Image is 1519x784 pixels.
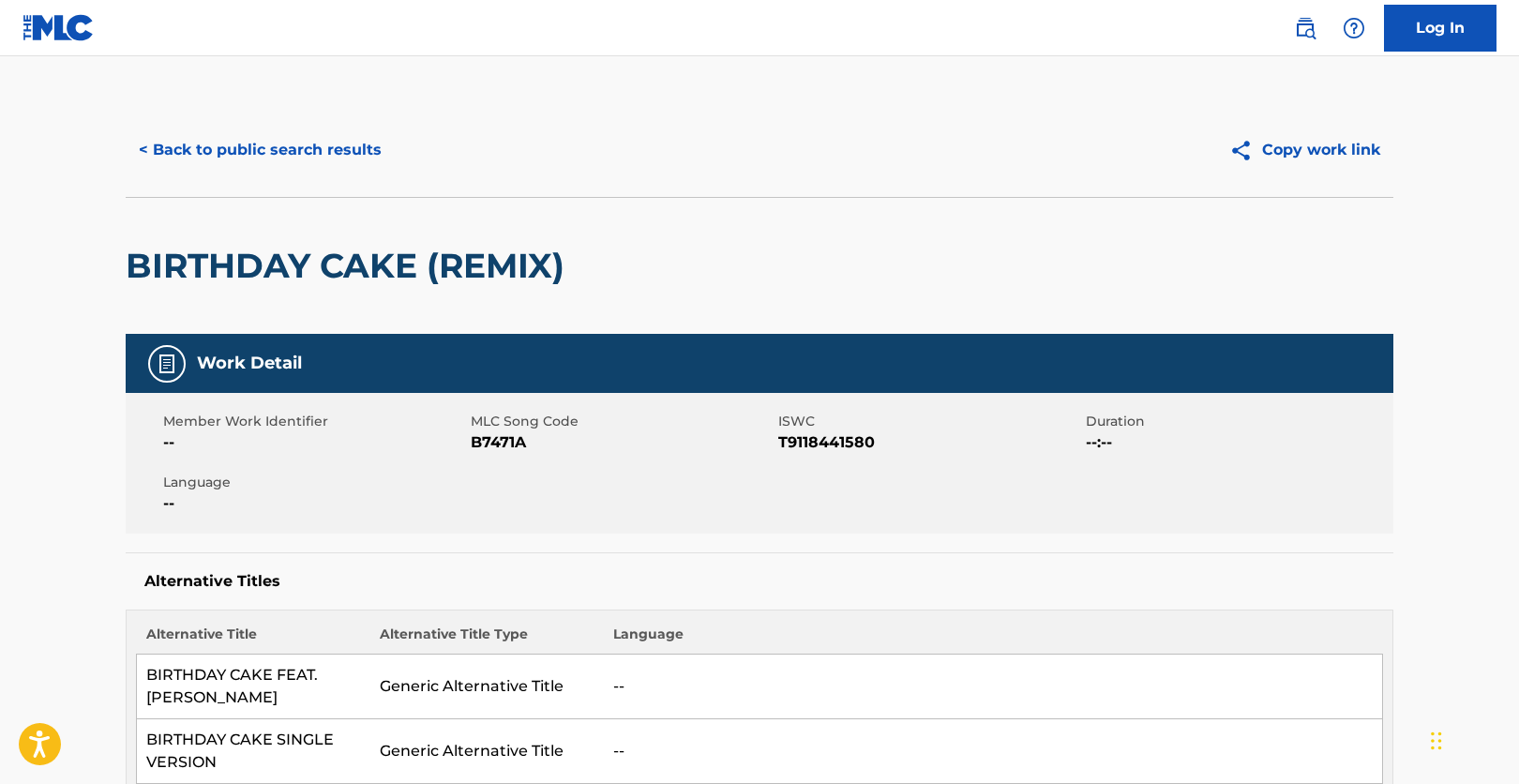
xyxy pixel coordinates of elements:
[126,245,574,287] h2: BIRTHDAY CAKE (REMIX)
[370,719,604,784] td: Generic Alternative Title
[23,14,95,41] img: MLC Logo
[126,127,395,173] button: < Back to public search results
[604,655,1383,719] td: --
[1343,17,1365,39] img: help
[1286,9,1324,47] a: Public Search
[137,625,370,655] th: Alternative Title
[778,431,1081,454] span: T9118441580
[1086,431,1389,454] span: --:--
[163,473,466,492] span: Language
[1294,17,1316,39] img: search
[144,572,1375,591] h5: Alternative Titles
[1229,139,1262,162] img: Copy work link
[1086,412,1389,431] span: Duration
[137,655,370,719] td: BIRTHDAY CAKE FEAT. [PERSON_NAME]
[137,719,370,784] td: BIRTHDAY CAKE SINGLE VERSION
[471,431,774,454] span: B7471A
[197,353,302,374] h5: Work Detail
[163,412,466,431] span: Member Work Identifier
[604,719,1383,784] td: --
[370,625,604,655] th: Alternative Title Type
[471,412,774,431] span: MLC Song Code
[778,412,1081,431] span: ISWC
[156,353,178,375] img: Work Detail
[163,431,466,454] span: --
[1335,9,1373,47] div: Help
[163,492,466,515] span: --
[1216,127,1393,173] button: Copy work link
[1384,5,1496,52] a: Log In
[1425,694,1519,784] iframe: Chat Widget
[604,625,1383,655] th: Language
[1431,713,1442,769] div: Drag
[370,655,604,719] td: Generic Alternative Title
